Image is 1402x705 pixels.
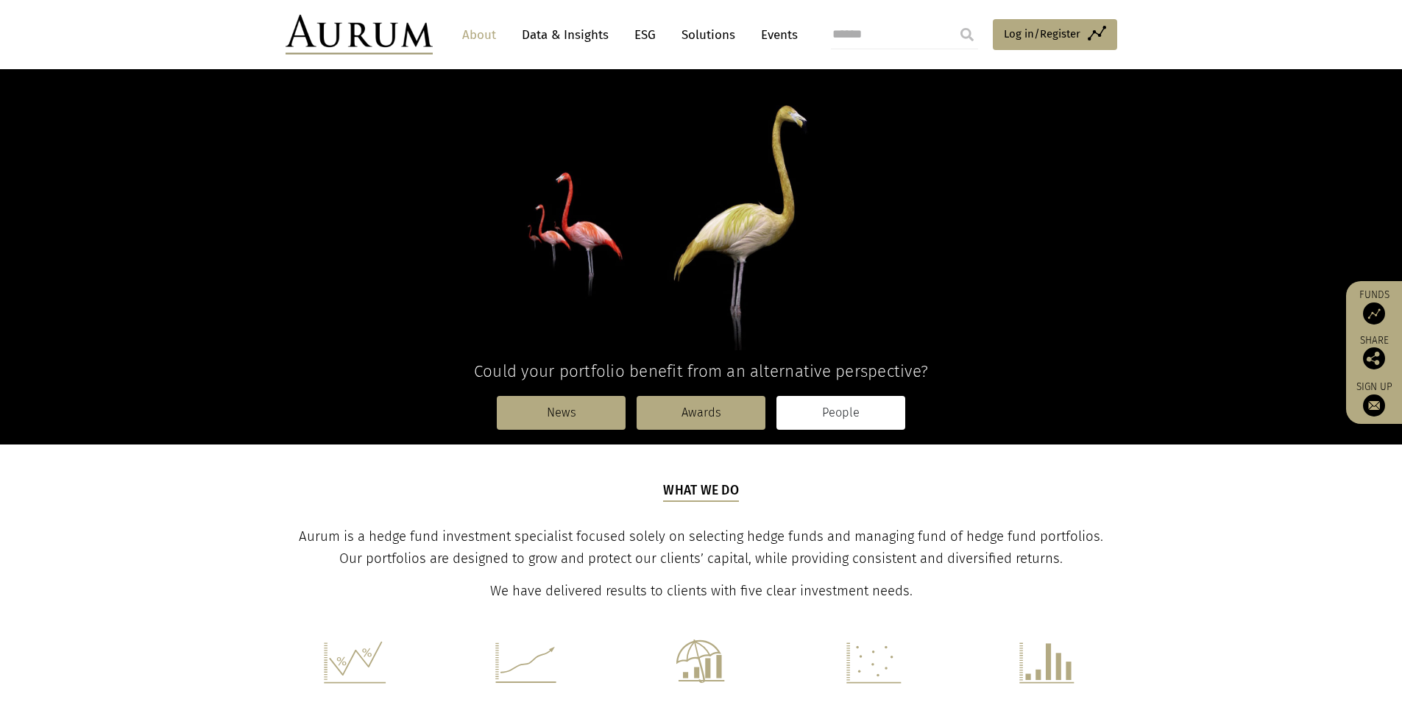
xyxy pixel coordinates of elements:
[299,528,1103,567] span: Aurum is a hedge fund investment specialist focused solely on selecting hedge funds and managing ...
[514,21,616,49] a: Data & Insights
[1363,302,1385,325] img: Access Funds
[1004,25,1080,43] span: Log in/Register
[455,21,503,49] a: About
[497,396,626,430] a: News
[1353,380,1395,417] a: Sign up
[674,21,743,49] a: Solutions
[754,21,798,49] a: Events
[993,19,1117,50] a: Log in/Register
[490,583,913,599] span: We have delivered results to clients with five clear investment needs.
[1363,347,1385,369] img: Share this post
[952,20,982,49] input: Submit
[1353,336,1395,369] div: Share
[637,396,765,430] a: Awards
[1353,288,1395,325] a: Funds
[663,481,739,502] h5: What we do
[627,21,663,49] a: ESG
[286,15,433,54] img: Aurum
[286,361,1117,381] h4: Could your portfolio benefit from an alternative perspective?
[776,396,905,430] a: People
[1363,394,1385,417] img: Sign up to our newsletter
